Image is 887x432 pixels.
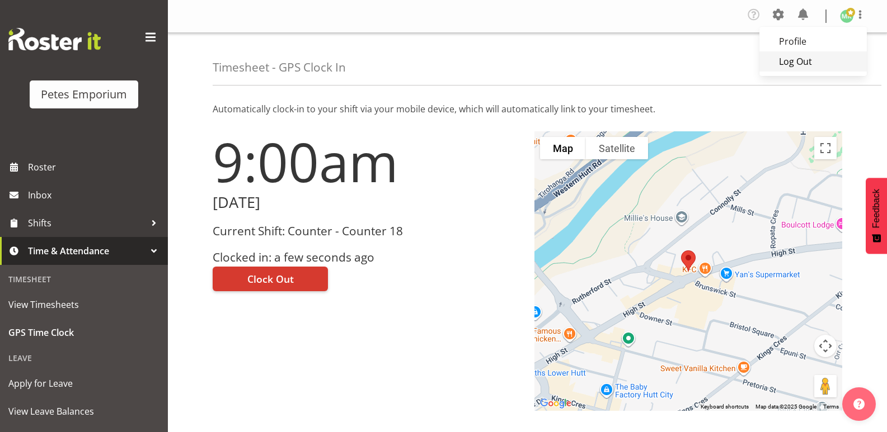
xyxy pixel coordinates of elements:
button: Show street map [540,137,586,159]
span: Apply for Leave [8,375,159,392]
p: Automatically clock-in to your shift via your mobile device, which will automatically link to you... [213,102,842,116]
span: Feedback [871,189,881,228]
a: Profile [759,31,867,51]
button: Keyboard shortcuts [701,403,749,411]
button: Drag Pegman onto the map to open Street View [814,375,837,397]
span: Clock Out [247,272,294,286]
div: Petes Emporium [41,86,127,103]
span: Time & Attendance [28,243,146,259]
a: View Leave Balances [3,397,165,425]
h4: Timesheet - GPS Clock In [213,61,346,74]
span: View Timesheets [8,296,159,313]
span: Shifts [28,215,146,231]
img: melanie-richardson713.jpg [840,10,853,23]
a: Terms (opens in new tab) [823,403,839,410]
a: View Timesheets [3,291,165,319]
a: Apply for Leave [3,369,165,397]
a: Log Out [759,51,867,72]
span: View Leave Balances [8,403,159,420]
a: GPS Time Clock [3,319,165,346]
h3: Current Shift: Counter - Counter 18 [213,225,521,238]
span: Inbox [28,187,162,203]
img: Google [537,396,574,411]
button: Clock Out [213,267,328,291]
h2: [DATE] [213,194,521,211]
button: Show satellite imagery [586,137,648,159]
a: Open this area in Google Maps (opens a new window) [537,396,574,411]
h1: 9:00am [213,131,521,192]
h3: Clocked in: a few seconds ago [213,251,521,264]
button: Feedback - Show survey [866,178,887,254]
img: Rosterit website logo [8,28,101,50]
img: help-xxl-2.png [853,398,865,410]
span: GPS Time Clock [8,324,159,341]
div: Leave [3,346,165,369]
span: Map data ©2025 Google [755,403,816,410]
span: Roster [28,159,162,175]
div: Timesheet [3,268,165,291]
button: Map camera controls [814,335,837,357]
button: Toggle fullscreen view [814,137,837,159]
